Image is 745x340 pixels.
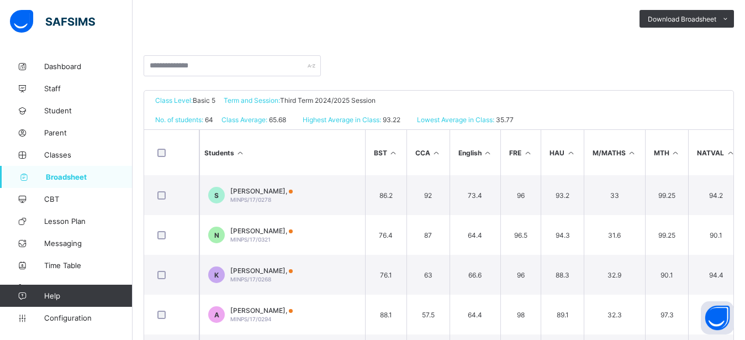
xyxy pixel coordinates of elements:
[584,255,645,295] td: 32.9
[566,149,575,157] i: Sort in Ascending Order
[494,116,514,124] span: 35.77
[193,96,215,104] span: Basic 5
[230,187,293,195] span: [PERSON_NAME],
[389,149,398,157] i: Sort in Ascending Order
[44,84,133,93] span: Staff
[44,62,133,71] span: Dashboard
[155,96,193,104] span: Class Level:
[688,175,743,215] td: 94.2
[230,316,272,322] span: MINPS/17/0294
[44,239,133,248] span: Messaging
[645,215,689,255] td: 99.25
[230,276,271,283] span: MINPS/17/0268
[726,149,735,157] i: Sort in Ascending Order
[432,149,441,157] i: Sort in Ascending Order
[230,196,271,203] span: MINPS/17/0278
[203,116,213,124] span: 64
[230,236,271,243] span: MINPS/17/0321
[483,149,493,157] i: Sort in Ascending Order
[541,255,584,295] td: 88.3
[450,295,501,334] td: 64.4
[365,215,406,255] td: 76.4
[584,130,645,175] th: M/MATHS
[155,116,203,124] span: No. of students:
[365,255,406,295] td: 76.1
[701,301,734,334] button: Open asap
[688,130,743,175] th: NATVAL
[688,215,743,255] td: 90.1
[450,255,501,295] td: 66.6
[44,150,133,159] span: Classes
[365,295,406,334] td: 88.1
[406,175,450,215] td: 92
[46,172,133,181] span: Broadsheet
[44,128,133,137] span: Parent
[381,116,400,124] span: 93.22
[688,255,743,295] td: 94.4
[280,96,376,104] span: Third Term 2024/2025 Session
[406,215,450,255] td: 87
[44,261,133,270] span: Time Table
[230,227,293,235] span: [PERSON_NAME],
[365,175,406,215] td: 86.2
[584,175,645,215] td: 33
[44,217,133,226] span: Lesson Plan
[584,295,645,334] td: 32.3
[450,130,501,175] th: English
[541,295,584,334] td: 89.1
[44,106,133,115] span: Student
[406,130,450,175] th: CCA
[417,116,494,124] span: Lowest Average in Class:
[500,175,541,215] td: 96
[44,283,133,292] span: Assessment Format
[44,195,133,203] span: CBT
[236,149,245,157] i: Sort Ascending
[214,231,219,239] span: N
[224,96,280,104] span: Term and Session:
[303,116,381,124] span: Highest Average in Class:
[645,130,689,175] th: MTH
[688,295,743,334] td: 90.1
[267,116,286,124] span: 65.68
[645,295,689,334] td: 97.3
[450,175,501,215] td: 73.4
[365,130,406,175] th: BST
[214,271,219,279] span: K
[500,255,541,295] td: 96
[645,255,689,295] td: 90.1
[645,175,689,215] td: 99.25
[10,10,95,33] img: safsims
[541,215,584,255] td: 94.3
[500,295,541,334] td: 98
[230,266,293,275] span: [PERSON_NAME],
[214,191,219,200] span: S
[199,130,365,175] th: Students
[406,295,450,334] td: 57.5
[523,149,532,157] i: Sort in Ascending Order
[230,306,293,315] span: [PERSON_NAME],
[406,255,450,295] td: 63
[450,215,501,255] td: 64.4
[541,175,584,215] td: 93.2
[214,311,219,319] span: A
[671,149,680,157] i: Sort in Ascending Order
[584,215,645,255] td: 31.6
[500,215,541,255] td: 96.5
[648,15,716,23] span: Download Broadsheet
[221,116,267,124] span: Class Average:
[44,291,132,300] span: Help
[541,130,584,175] th: HAU
[44,313,132,322] span: Configuration
[627,149,637,157] i: Sort in Ascending Order
[500,130,541,175] th: FRE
